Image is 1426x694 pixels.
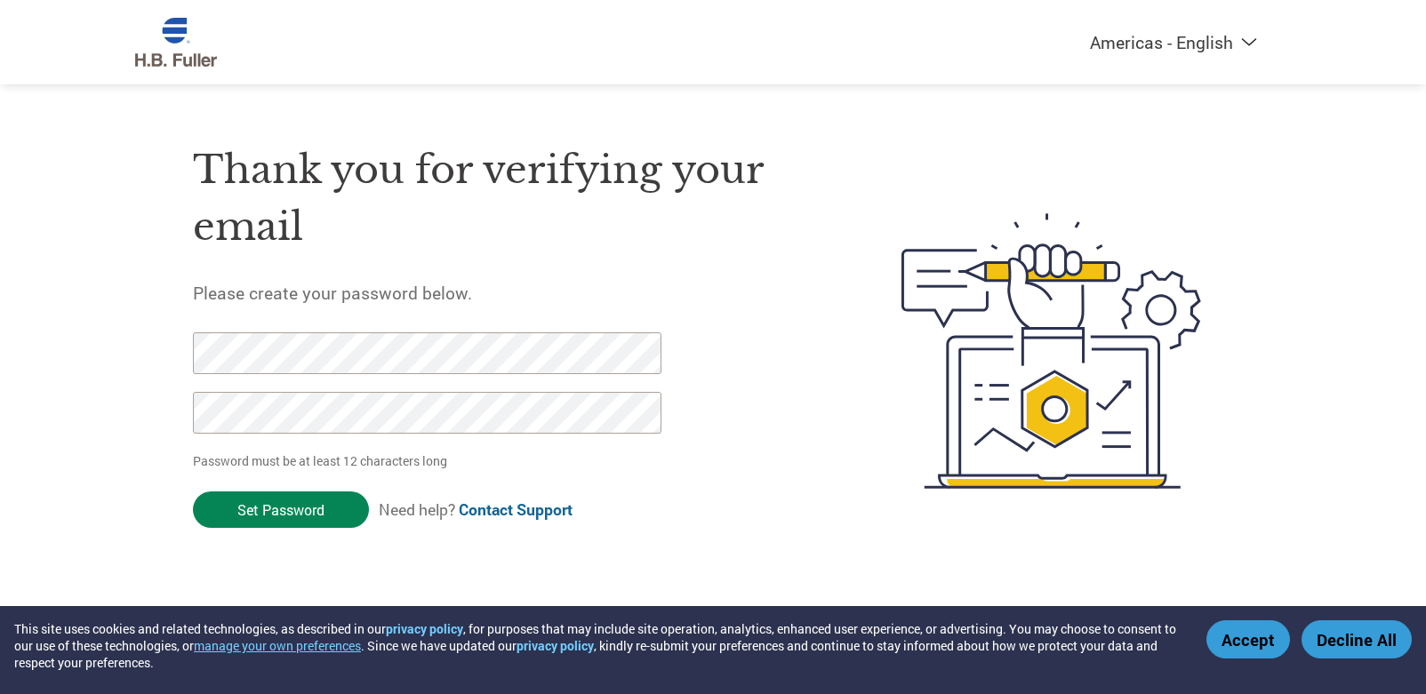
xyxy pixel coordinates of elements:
p: Password must be at least 12 characters long [193,451,668,470]
a: privacy policy [517,637,594,654]
h1: Thank you for verifying your email [193,141,817,256]
input: Set Password [193,491,369,528]
a: privacy policy [386,620,463,637]
img: H.B. Fuller [135,18,217,67]
a: Contact Support [459,499,573,520]
img: create-password [869,116,1234,586]
h5: Please create your password below. [193,282,817,304]
span: Need help? [379,499,573,520]
button: Decline All [1302,620,1412,658]
button: manage your own preferences [194,637,361,654]
button: Accept [1206,620,1290,658]
div: This site uses cookies and related technologies, as described in our , for purposes that may incl... [14,620,1181,671]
